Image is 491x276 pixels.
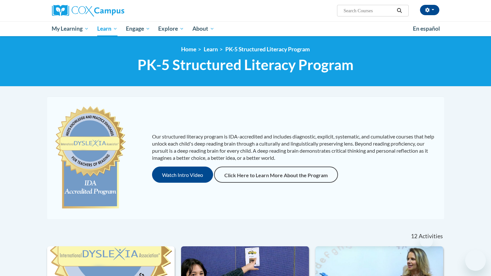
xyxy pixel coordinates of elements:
[419,233,443,240] span: Activities
[413,25,440,32] span: En español
[52,5,175,16] a: Cox Campus
[225,46,310,53] a: PK-5 Structured Literacy Program
[188,21,219,36] a: About
[158,25,184,33] span: Explore
[420,235,433,248] iframe: Close message
[138,56,353,73] span: PK-5 Structured Literacy Program
[420,5,439,15] button: Account Settings
[204,46,218,53] a: Learn
[52,5,124,16] img: Cox Campus
[52,25,89,33] span: My Learning
[42,21,449,36] div: Main menu
[152,133,438,161] p: Our structured literacy program is IDA-accredited and includes diagnostic, explicit, systematic, ...
[122,21,154,36] a: Engage
[93,21,122,36] a: Learn
[152,167,213,183] button: Watch Intro Video
[126,25,150,33] span: Engage
[192,25,214,33] span: About
[181,46,196,53] a: Home
[97,25,118,33] span: Learn
[409,22,444,36] a: En español
[48,21,93,36] a: My Learning
[54,103,128,213] img: c477cda6-e343-453b-bfce-d6f9e9818e1c.png
[154,21,188,36] a: Explore
[465,250,486,271] iframe: Button to launch messaging window
[394,7,404,15] button: Search
[343,7,394,15] input: Search Courses
[214,167,338,183] a: Click Here to Learn More About the Program
[411,233,417,240] span: 12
